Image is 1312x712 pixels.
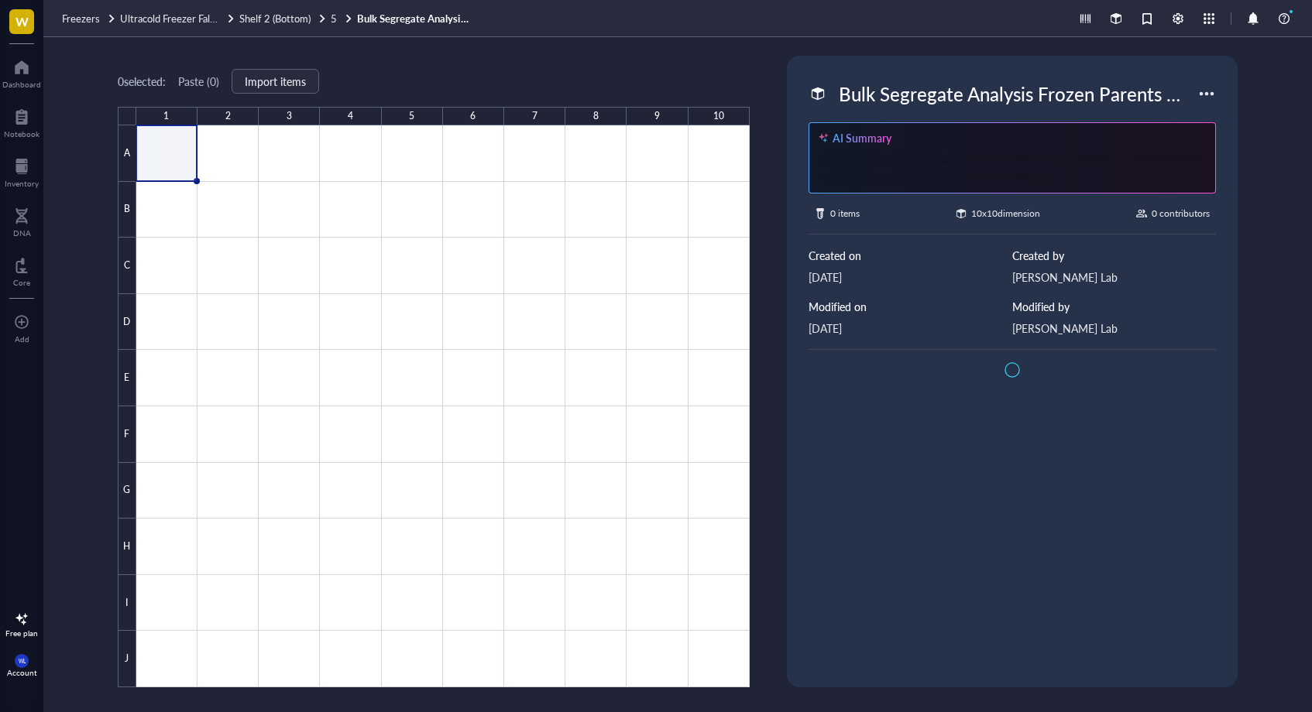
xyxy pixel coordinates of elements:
span: Freezers [62,11,100,26]
div: H [118,519,136,575]
div: 0 selected: [118,73,166,90]
div: D [118,294,136,351]
a: Dashboard [2,55,41,89]
div: Created by [1012,247,1216,264]
div: Free plan [5,628,38,638]
div: C [118,238,136,294]
a: Core [13,253,30,287]
span: W [15,12,29,31]
div: Notebook [4,129,39,139]
div: 7 [532,107,538,125]
div: [DATE] [809,269,1012,286]
div: 4 [348,107,353,125]
div: 0 items [830,206,860,221]
div: 6 [470,107,476,125]
div: 5 [409,107,414,125]
div: J [118,631,136,687]
div: [PERSON_NAME] Lab [1012,320,1216,337]
button: Paste (0) [178,69,219,94]
div: I [118,575,136,632]
div: [PERSON_NAME] Lab [1012,269,1216,286]
div: B [118,182,136,238]
span: Ultracold Freezer Fall 2025 [120,11,239,26]
a: DNA [13,204,31,238]
div: Inventory [5,179,39,188]
a: Ultracold Freezer Fall 2025 [120,12,236,26]
div: 10 x 10 dimension [971,206,1040,221]
a: Freezers [62,12,117,26]
div: Add [15,334,29,344]
div: 3 [287,107,292,125]
div: Modified on [809,298,1012,315]
span: 5 [331,11,337,26]
button: Import items [232,69,319,94]
div: A [118,125,136,182]
span: WL [18,658,25,664]
div: F [118,406,136,463]
div: 0 contributors [1152,206,1210,221]
a: Shelf 2 (Bottom)5 [239,12,354,26]
div: Created on [809,247,1012,264]
div: Modified by [1012,298,1216,315]
div: Bulk Segregate Analysis Frozen Parents Box 1 L.M. V.F. [832,77,1197,110]
div: Account [7,668,37,677]
div: 8 [593,107,599,125]
div: DNA [13,228,31,238]
a: Inventory [5,154,39,188]
div: G [118,463,136,519]
div: AI Summary [833,129,891,146]
span: Shelf 2 (Bottom) [239,11,311,26]
a: Bulk Segregate Analysis Frozen Parents Box 1 L.M. V.F. [357,12,473,26]
a: Notebook [4,104,39,139]
span: Import items [245,75,306,87]
div: E [118,350,136,406]
div: 10 [713,107,724,125]
div: [DATE] [809,320,1012,337]
div: 9 [654,107,660,125]
div: Core [13,278,30,287]
div: Dashboard [2,80,41,89]
div: 2 [225,107,231,125]
div: 1 [163,107,169,125]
